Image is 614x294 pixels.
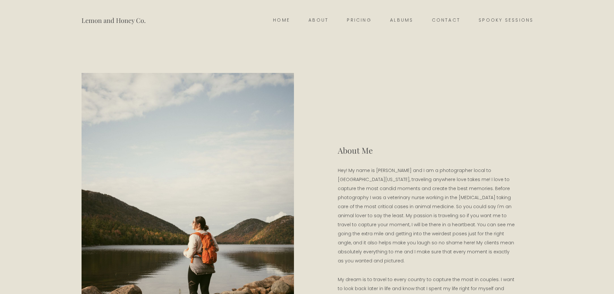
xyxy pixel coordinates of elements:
h1: About Me [338,144,515,157]
a: Spooky Sessions [470,16,543,25]
p: Hey! My name is [PERSON_NAME] and I am a photographer local to [GEOGRAPHIC_DATA][US_STATE], trave... [338,166,515,265]
a: About [299,16,338,25]
a: Albums [381,16,423,25]
a: Home [264,16,299,25]
a: Contact [423,16,470,25]
a: Pricing [338,16,381,25]
a: Lemon and Honey Co. [82,12,146,28]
